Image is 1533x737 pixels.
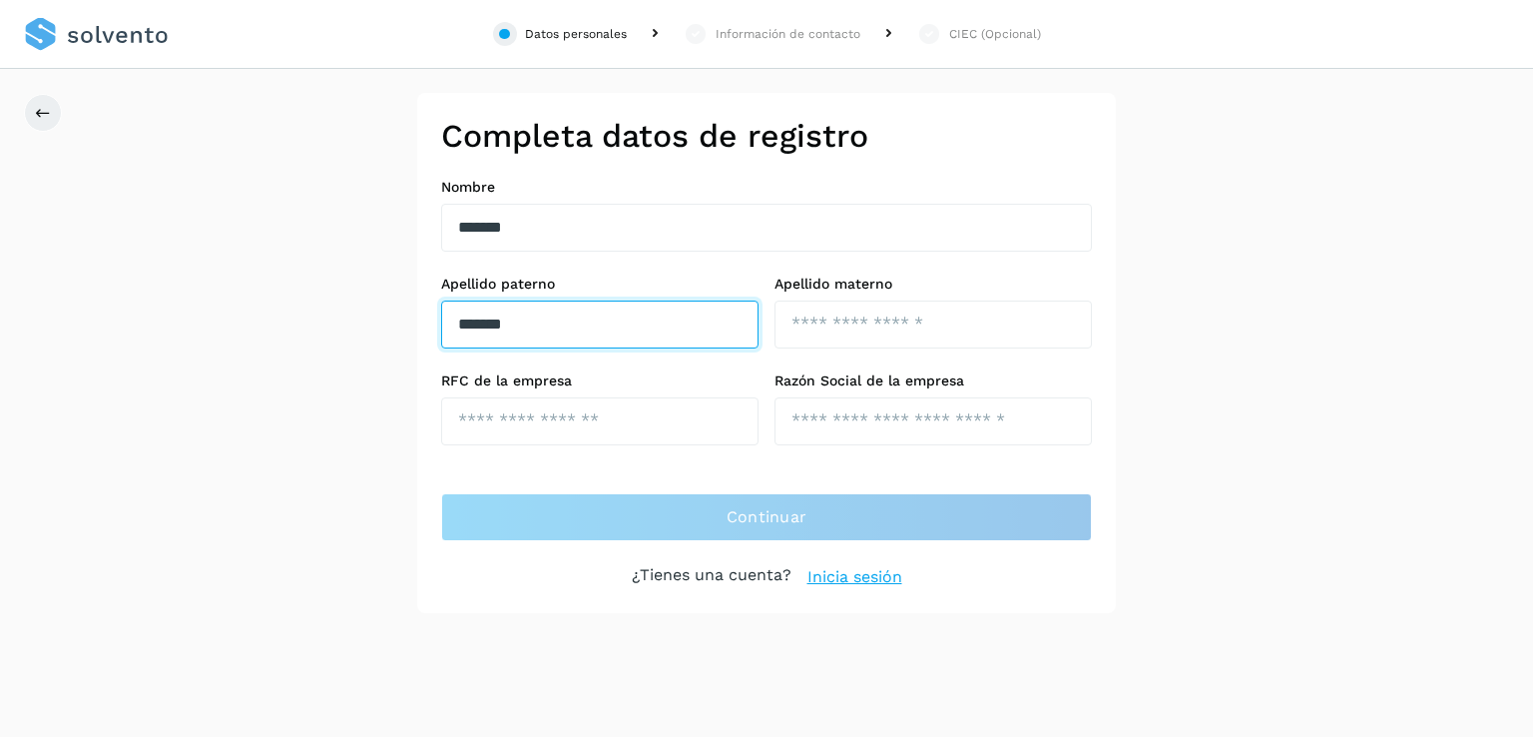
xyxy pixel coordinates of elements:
[716,25,860,43] div: Información de contacto
[727,506,807,528] span: Continuar
[774,276,1092,293] label: Apellido materno
[774,372,1092,389] label: Razón Social de la empresa
[441,179,1092,196] label: Nombre
[441,372,759,389] label: RFC de la empresa
[441,117,1092,155] h2: Completa datos de registro
[632,565,791,589] p: ¿Tienes una cuenta?
[949,25,1041,43] div: CIEC (Opcional)
[441,276,759,293] label: Apellido paterno
[807,565,902,589] a: Inicia sesión
[525,25,627,43] div: Datos personales
[441,493,1092,541] button: Continuar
